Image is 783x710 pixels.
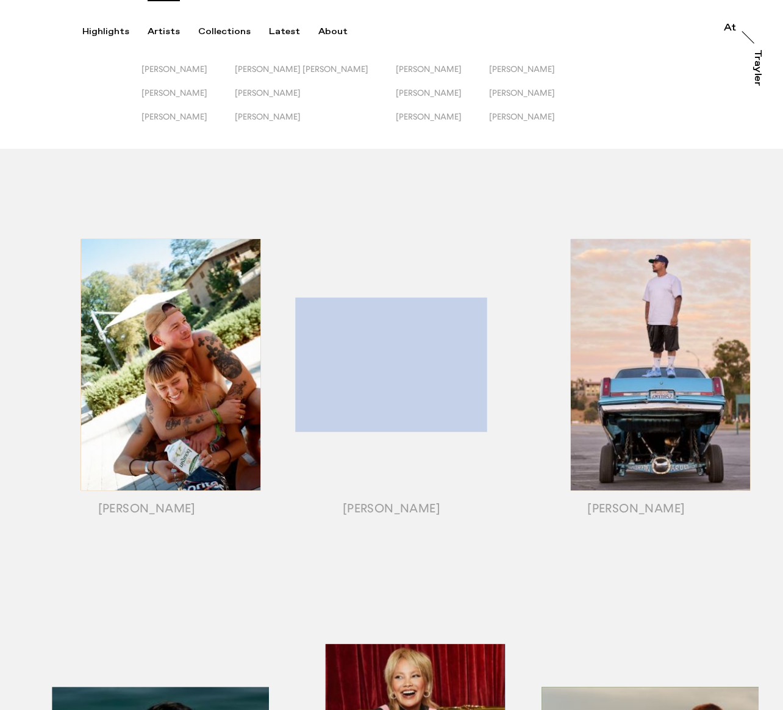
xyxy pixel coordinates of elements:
[489,112,582,135] button: [PERSON_NAME]
[82,26,148,37] button: Highlights
[235,88,396,112] button: [PERSON_NAME]
[724,23,736,35] a: At
[235,64,396,88] button: [PERSON_NAME] [PERSON_NAME]
[318,26,366,37] button: About
[753,49,762,86] div: Trayler
[489,64,555,74] span: [PERSON_NAME]
[148,26,180,37] div: Artists
[141,112,207,121] span: [PERSON_NAME]
[269,26,300,37] div: Latest
[141,64,235,88] button: [PERSON_NAME]
[489,88,582,112] button: [PERSON_NAME]
[235,88,301,98] span: [PERSON_NAME]
[489,64,582,88] button: [PERSON_NAME]
[82,26,129,37] div: Highlights
[489,112,555,121] span: [PERSON_NAME]
[235,64,368,74] span: [PERSON_NAME] [PERSON_NAME]
[198,26,251,37] div: Collections
[396,88,462,98] span: [PERSON_NAME]
[396,88,489,112] button: [PERSON_NAME]
[198,26,269,37] button: Collections
[141,88,235,112] button: [PERSON_NAME]
[141,64,207,74] span: [PERSON_NAME]
[148,26,198,37] button: Artists
[396,112,489,135] button: [PERSON_NAME]
[396,64,489,88] button: [PERSON_NAME]
[750,49,762,99] a: Trayler
[396,112,462,121] span: [PERSON_NAME]
[318,26,348,37] div: About
[141,112,235,135] button: [PERSON_NAME]
[141,88,207,98] span: [PERSON_NAME]
[235,112,301,121] span: [PERSON_NAME]
[269,26,318,37] button: Latest
[235,112,396,135] button: [PERSON_NAME]
[489,88,555,98] span: [PERSON_NAME]
[396,64,462,74] span: [PERSON_NAME]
